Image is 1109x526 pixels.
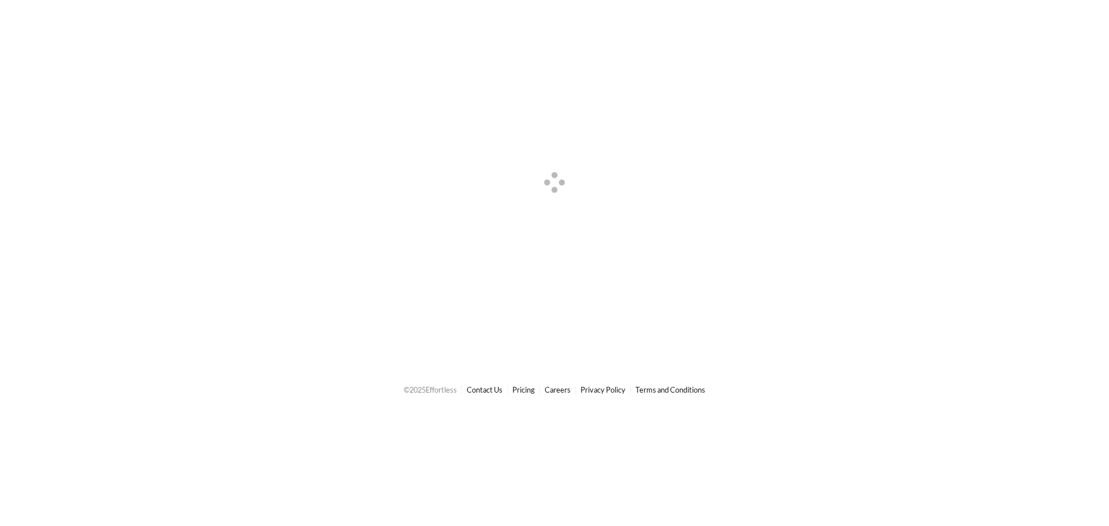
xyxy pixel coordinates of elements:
[404,385,457,394] span: © 2025 Effortless
[512,385,535,394] a: Pricing
[545,385,571,394] a: Careers
[635,385,705,394] a: Terms and Conditions
[580,385,626,394] a: Privacy Policy
[467,385,503,394] a: Contact Us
